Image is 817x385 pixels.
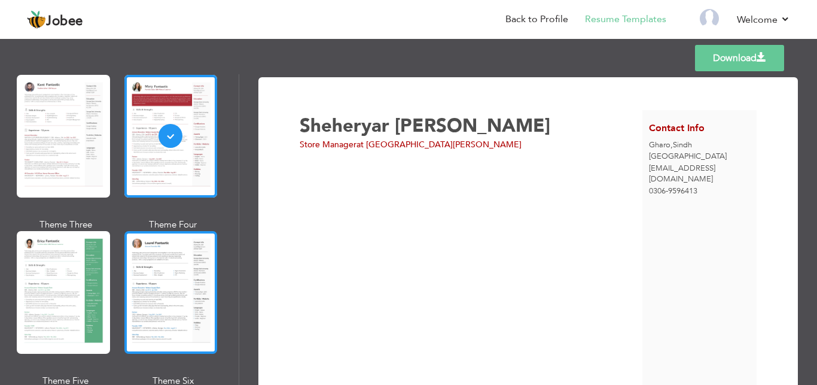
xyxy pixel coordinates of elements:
[670,140,673,150] span: ,
[27,10,83,29] a: Jobee
[395,113,550,138] span: [PERSON_NAME]
[505,13,568,26] a: Back to Profile
[649,122,705,135] span: Contact Info
[46,15,83,28] span: Jobee
[700,9,719,28] img: Profile Img
[127,219,220,231] div: Theme Four
[695,45,784,71] a: Download
[300,113,389,138] span: Sheheryar
[649,140,670,150] span: Gharo
[19,219,112,231] div: Theme Three
[649,163,715,185] span: [EMAIL_ADDRESS][DOMAIN_NAME]
[27,10,46,29] img: jobee.io
[649,151,727,162] span: [GEOGRAPHIC_DATA]
[649,186,697,196] span: 0306-9596413
[585,13,666,26] a: Resume Templates
[300,139,356,150] span: Store Manager
[737,13,790,27] a: Welcome
[356,139,522,150] span: at [GEOGRAPHIC_DATA][PERSON_NAME]
[642,140,757,162] div: Sindh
